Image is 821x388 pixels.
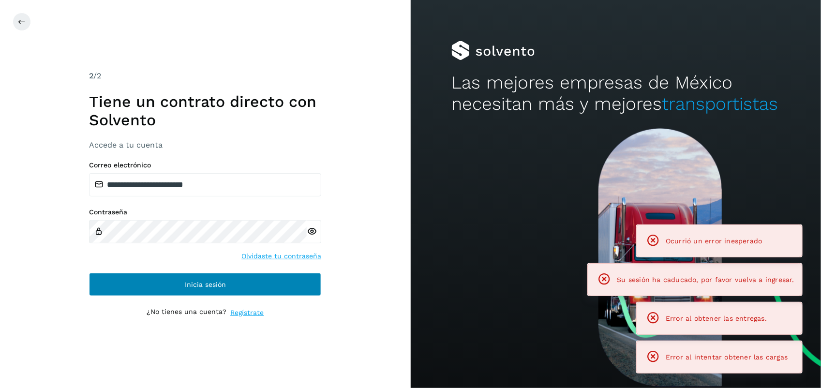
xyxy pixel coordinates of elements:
[89,140,321,149] h3: Accede a tu cuenta
[666,353,788,361] span: Error al intentar obtener las cargas
[241,251,321,261] a: Olvidaste tu contraseña
[89,208,321,216] label: Contraseña
[89,161,321,169] label: Correo electrónico
[662,93,778,114] span: transportistas
[451,72,780,115] h2: Las mejores empresas de México necesitan más y mejores
[617,276,794,284] span: Su sesión ha caducado, por favor vuelva a ingresar.
[89,92,321,130] h1: Tiene un contrato directo con Solvento
[89,71,93,80] span: 2
[666,237,762,245] span: Ocurrió un error inesperado
[89,70,321,82] div: /2
[230,308,264,318] a: Regístrate
[185,281,226,288] span: Inicia sesión
[666,314,767,322] span: Error al obtener las entregas.
[89,273,321,296] button: Inicia sesión
[147,308,226,318] p: ¿No tienes una cuenta?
